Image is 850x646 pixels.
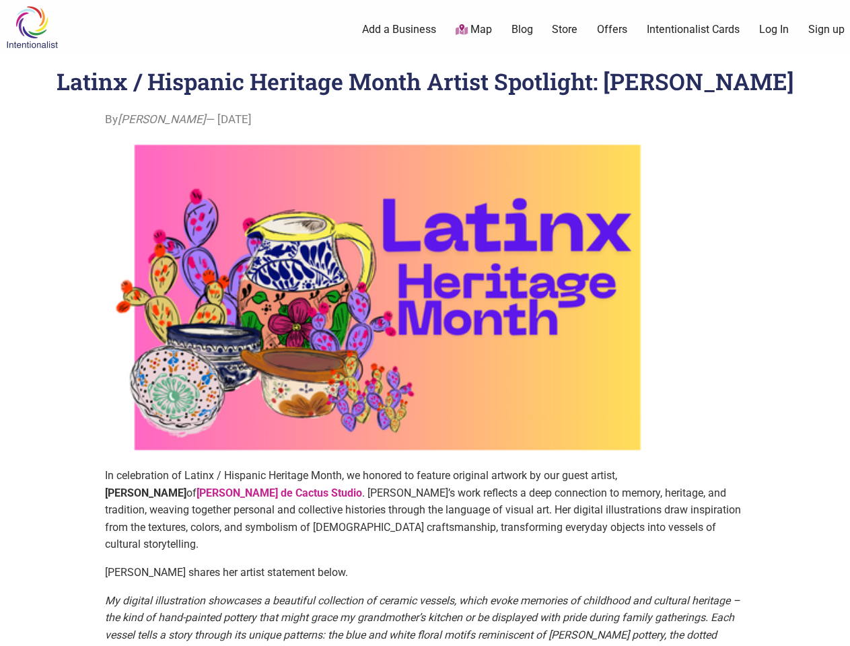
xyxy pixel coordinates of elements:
strong: [PERSON_NAME] [105,487,186,499]
a: Intentionalist Cards [647,22,740,37]
a: Offers [597,22,627,37]
p: [PERSON_NAME] shares her artist statement below. [105,564,744,581]
a: Add a Business [362,22,436,37]
a: Blog [511,22,533,37]
span: By — [DATE] [105,111,252,129]
a: Store [552,22,577,37]
p: In celebration of Latinx / Hispanic Heritage Month, we honored to feature original artwork by our... [105,467,744,553]
a: Log In [759,22,789,37]
a: [PERSON_NAME] de Cactus Studio [197,487,362,499]
h1: Latinx / Hispanic Heritage Month Artist Spotlight: [PERSON_NAME] [57,66,794,96]
i: [PERSON_NAME] [118,112,206,126]
a: Map [456,22,492,38]
a: Sign up [808,22,845,37]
